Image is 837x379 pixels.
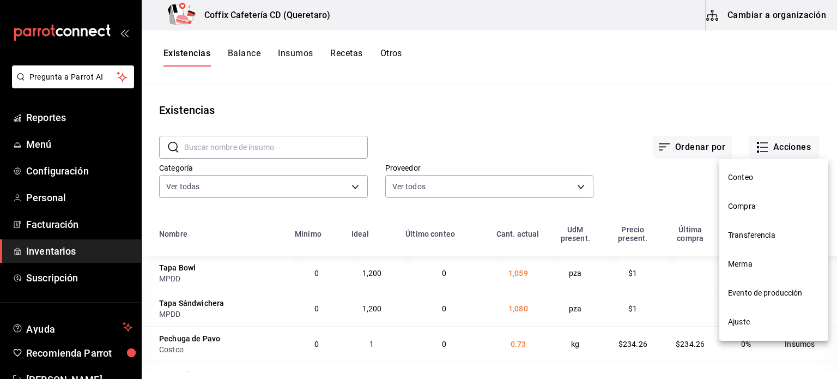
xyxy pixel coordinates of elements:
span: Compra [728,201,820,212]
span: Ajuste [728,316,820,328]
span: Merma [728,258,820,270]
span: Transferencia [728,230,820,241]
span: Evento de producción [728,287,820,299]
span: Conteo [728,172,820,183]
